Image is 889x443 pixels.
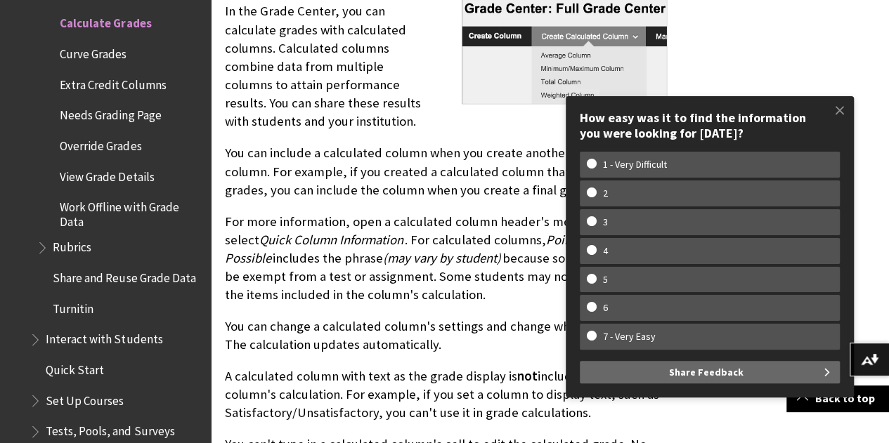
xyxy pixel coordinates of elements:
[46,420,174,439] span: Tests, Pools, and Surveys
[517,368,538,384] span: not
[225,232,581,266] span: Points Possible
[587,302,624,314] w-span: 6
[225,144,667,199] p: You can include a calculated column when you create another calculated column. For example, if yo...
[60,196,201,229] span: Work Offline with Grade Data
[786,385,889,411] a: Back to top
[587,274,624,286] w-span: 5
[60,42,126,61] span: Curve Grades
[669,361,744,383] span: Share Feedback
[60,134,141,153] span: Override Grades
[46,358,104,377] span: Quick Start
[587,331,672,343] w-span: 7 - Very Easy
[53,297,93,316] span: Turnitin
[225,317,667,354] p: You can change a calculated column's settings and change what is included. The calculation update...
[53,266,195,285] span: Share and Reuse Grade Data
[587,187,624,199] w-span: 2
[60,12,151,31] span: Calculate Grades
[259,232,403,248] span: Quick Column Information
[46,389,124,408] span: Set Up Courses
[580,361,840,383] button: Share Feedback
[587,245,624,257] w-span: 4
[383,250,501,266] span: (may vary by student)
[225,213,667,305] p: For more information, open a calculated column header's menu and select . For calculated columns,...
[580,110,840,140] div: How easy was it to find the information you were looking for [DATE]?
[587,216,624,228] w-span: 3
[60,165,154,184] span: View Grade Details
[225,2,667,131] p: In the Grade Center, you can calculate grades with calculated columns. Calculated columns combine...
[53,236,91,255] span: Rubrics
[225,367,667,423] p: A calculated column with text as the grade display is included in the column's calculation. For e...
[587,159,683,171] w-span: 1 - Very Difficult
[46,328,162,347] span: Interact with Students
[60,104,161,123] span: Needs Grading Page
[60,73,166,92] span: Extra Credit Columns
